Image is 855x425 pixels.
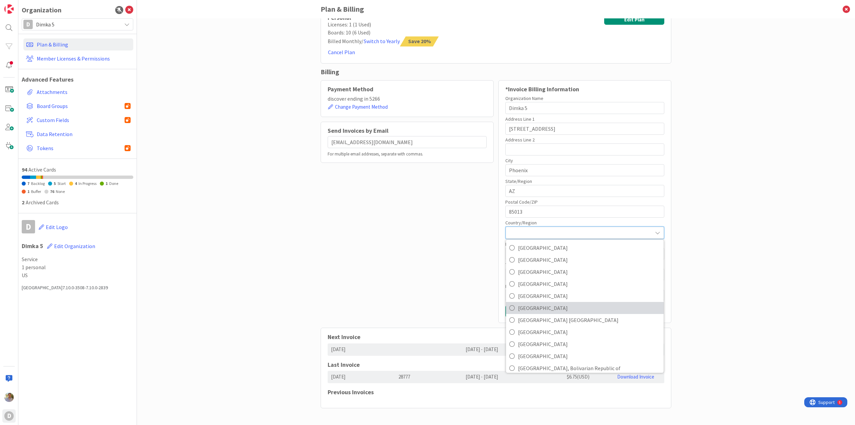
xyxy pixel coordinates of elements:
[22,198,133,206] div: Archived Cards
[518,315,660,325] span: [GEOGRAPHIC_DATA] [GEOGRAPHIC_DATA]
[27,181,29,186] span: 7
[518,279,660,289] span: [GEOGRAPHIC_DATA]
[22,199,24,206] span: 2
[506,350,664,362] a: [GEOGRAPHIC_DATA]
[505,117,664,121] span: Address Line 1
[23,142,133,154] a: Tokens
[395,371,463,383] div: 28777
[31,189,41,194] span: Buffer
[506,266,664,278] a: [GEOGRAPHIC_DATA]
[22,76,133,83] h1: Advanced Features
[518,291,660,301] span: [GEOGRAPHIC_DATA]
[23,86,133,98] a: Attachments
[506,362,664,374] a: [GEOGRAPHIC_DATA], Bolivarian Republic of
[78,181,97,186] span: In Progress
[321,67,671,77] div: Billing
[22,220,35,233] div: D
[328,389,664,396] h5: Previous Invoices
[328,361,664,368] h5: Last Invoice
[462,343,563,356] div: [DATE] - [DATE]
[518,327,660,337] span: [GEOGRAPHIC_DATA]
[505,262,664,267] span: Tax Identification
[47,239,96,253] button: Edit Organization
[23,20,33,29] div: D
[38,220,68,234] button: Edit Logo
[328,343,395,356] div: [DATE]
[518,303,660,313] span: [GEOGRAPHIC_DATA]
[56,189,65,194] span: None
[23,114,133,126] a: Custom Fields
[22,5,61,15] div: Organization
[31,181,45,186] span: Backlog
[22,271,133,279] span: US
[363,37,400,45] button: Switch to Yearly
[505,86,664,93] h2: *Invoice Billing Information
[35,3,36,8] div: 5
[328,136,487,148] input: Email
[505,305,526,317] button: Save
[505,96,664,101] span: Organization Name
[518,339,660,349] span: [GEOGRAPHIC_DATA]
[328,333,664,341] h5: Next Invoice
[36,20,118,29] span: Dimka 5
[518,255,660,265] span: [GEOGRAPHIC_DATA]
[328,48,355,57] button: Cancel Plan
[50,189,54,194] span: 76
[328,28,436,36] div: Boards: 10 (6 Used)
[22,239,133,253] h1: Dimka 5
[22,263,133,271] span: 1 personal
[506,254,664,266] a: [GEOGRAPHIC_DATA]
[328,36,436,46] div: Billed Monthly /
[22,166,133,174] div: Active Cards
[518,351,660,361] span: [GEOGRAPHIC_DATA]
[505,200,664,204] span: Postal Code/ZIP
[23,100,133,112] a: Board Groups
[328,95,487,103] p: discover ending in 5266
[54,181,56,186] span: 5
[37,116,125,124] span: Custom Fields
[462,371,563,383] div: [DATE] - [DATE]
[506,314,664,326] a: [GEOGRAPHIC_DATA] [GEOGRAPHIC_DATA]
[27,189,29,194] span: 1
[23,52,133,65] a: Member Licenses & Permissions
[328,151,487,157] div: For multiple email addresses, separate with commas.
[57,181,66,186] span: Start
[22,284,133,291] div: [GEOGRAPHIC_DATA] 7.10.0-3508-7.10.0-2839
[106,181,108,186] span: 1
[109,181,118,186] span: Done
[617,374,654,380] a: Download Invoice
[604,15,664,25] button: Edit Plan
[408,36,431,46] span: Save 20%
[505,179,664,184] span: State/Region
[4,4,14,14] img: Visit kanbanzone.com
[506,302,664,314] a: [GEOGRAPHIC_DATA]
[54,243,95,249] span: Edit Organization
[505,137,664,142] span: Address Line 2
[505,283,515,289] label: Note
[23,128,133,140] a: Data Retention
[46,224,68,230] span: Edit Logo
[518,267,660,277] span: [GEOGRAPHIC_DATA]
[506,278,664,290] a: [GEOGRAPHIC_DATA]
[505,158,664,163] span: City
[328,371,395,383] div: [DATE]
[23,38,133,50] a: Plan & Billing
[4,393,14,402] img: KZ
[22,166,27,173] span: 94
[518,243,660,253] span: [GEOGRAPHIC_DATA]
[506,290,664,302] a: [GEOGRAPHIC_DATA]
[328,20,436,28] div: Licenses: 1 (1 Used)
[506,338,664,350] a: [GEOGRAPHIC_DATA]
[505,242,664,246] span: Phone
[563,371,614,383] div: $ 6.75 ( USD )
[14,1,30,9] span: Support
[506,326,664,338] a: [GEOGRAPHIC_DATA]
[4,411,14,421] div: D
[37,102,125,110] span: Board Groups
[506,242,664,254] a: [GEOGRAPHIC_DATA]
[37,130,131,138] span: Data Retention
[37,144,125,152] span: Tokens
[328,86,487,93] h2: Payment Method
[328,103,388,111] button: Change Payment Method
[75,181,77,186] span: 4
